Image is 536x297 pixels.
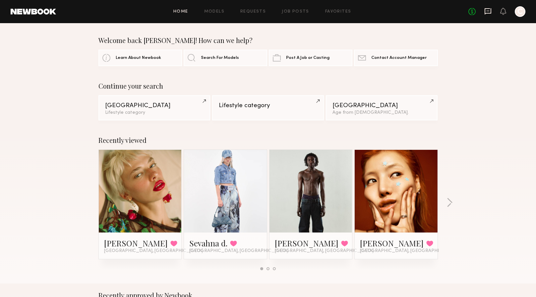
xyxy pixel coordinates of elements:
[105,110,204,115] div: Lifestyle category
[360,248,459,254] span: [GEOGRAPHIC_DATA], [GEOGRAPHIC_DATA]
[173,10,188,14] a: Home
[98,136,438,144] div: Recently viewed
[515,6,525,17] a: C
[104,238,168,248] a: [PERSON_NAME]
[98,82,438,90] div: Continue your search
[275,238,338,248] a: [PERSON_NAME]
[98,50,182,66] a: Learn About Newbook
[204,10,224,14] a: Models
[219,103,317,109] div: Lifestyle category
[286,56,329,60] span: Post A Job or Casting
[184,50,267,66] a: Search For Models
[325,10,351,14] a: Favorites
[116,56,161,60] span: Learn About Newbook
[212,95,324,120] a: Lifestyle category
[240,10,266,14] a: Requests
[332,110,431,115] div: Age from [DEMOGRAPHIC_DATA].
[105,103,204,109] div: [GEOGRAPHIC_DATA]
[326,95,438,120] a: [GEOGRAPHIC_DATA]Age from [DEMOGRAPHIC_DATA].
[332,103,431,109] div: [GEOGRAPHIC_DATA]
[360,238,424,248] a: [PERSON_NAME]
[269,50,352,66] a: Post A Job or Casting
[98,36,438,44] div: Welcome back [PERSON_NAME]! How can we help?
[354,50,438,66] a: Contact Account Manager
[98,95,210,120] a: [GEOGRAPHIC_DATA]Lifestyle category
[104,248,203,254] span: [GEOGRAPHIC_DATA], [GEOGRAPHIC_DATA]
[201,56,239,60] span: Search For Models
[189,248,288,254] span: [GEOGRAPHIC_DATA], [GEOGRAPHIC_DATA]
[282,10,309,14] a: Job Posts
[371,56,427,60] span: Contact Account Manager
[189,238,227,248] a: Sevahna d.
[275,248,374,254] span: [GEOGRAPHIC_DATA], [GEOGRAPHIC_DATA]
